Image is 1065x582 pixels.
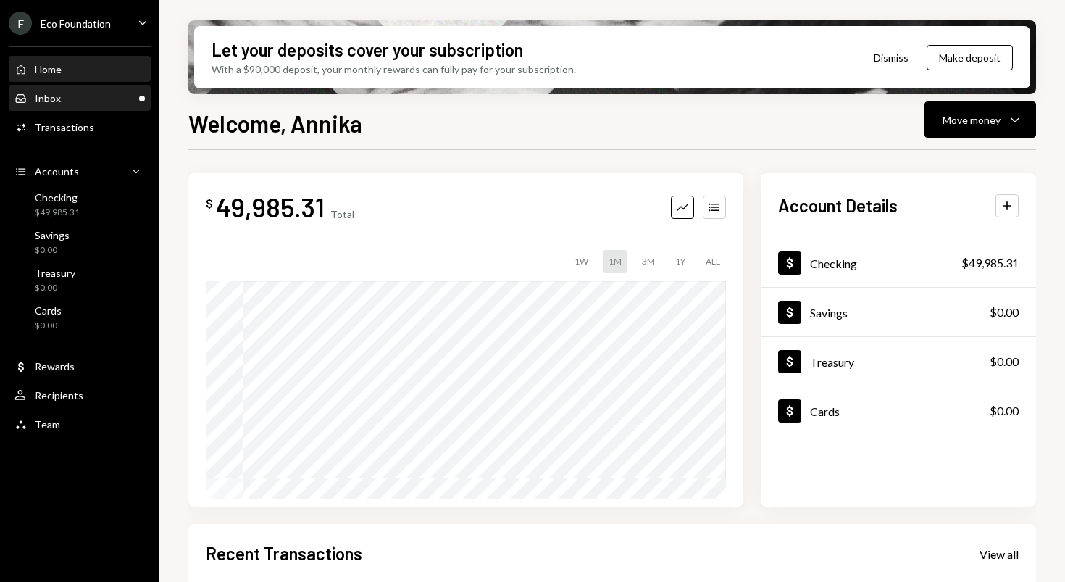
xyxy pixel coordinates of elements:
div: Recipients [35,389,83,402]
div: Savings [35,229,70,241]
div: 1M [603,250,627,273]
div: $ [206,196,213,211]
h1: Welcome, Annika [188,109,362,138]
h2: Recent Transactions [206,541,362,565]
button: Dismiss [856,41,927,75]
div: 3M [636,250,661,273]
div: View all [980,547,1019,562]
a: Team [9,411,151,437]
div: ALL [700,250,726,273]
div: Cards [810,404,840,418]
a: Checking$49,985.31 [9,187,151,222]
a: Savings$0.00 [9,225,151,259]
button: Make deposit [927,45,1013,70]
button: Move money [924,101,1036,138]
div: Home [35,63,62,75]
div: Transactions [35,121,94,133]
a: Checking$49,985.31 [761,238,1036,287]
div: Checking [35,191,80,204]
div: Eco Foundation [41,17,111,30]
div: Treasury [810,355,854,369]
h2: Account Details [778,194,898,217]
a: Cards$0.00 [761,386,1036,435]
div: Accounts [35,165,79,178]
div: $49,985.31 [961,254,1019,272]
a: Recipients [9,382,151,408]
div: 1Y [669,250,691,273]
a: Inbox [9,85,151,111]
div: Let your deposits cover your subscription [212,38,523,62]
div: $0.00 [990,402,1019,420]
div: Move money [943,112,1001,128]
a: Transactions [9,114,151,140]
div: $0.00 [35,244,70,257]
div: Treasury [35,267,75,279]
div: Rewards [35,360,75,373]
div: Inbox [35,92,61,104]
a: Cards$0.00 [9,300,151,335]
div: With a $90,000 deposit, your monthly rewards can fully pay for your subscription. [212,62,576,77]
a: Home [9,56,151,82]
div: $0.00 [990,304,1019,321]
div: $0.00 [35,282,75,294]
div: Checking [810,257,857,270]
a: Rewards [9,353,151,379]
a: Treasury$0.00 [761,337,1036,386]
a: View all [980,546,1019,562]
div: $49,985.31 [35,207,80,219]
div: Cards [35,304,62,317]
div: Savings [810,306,848,320]
div: Total [330,208,354,220]
div: Team [35,418,60,431]
a: Accounts [9,158,151,184]
div: 49,985.31 [216,191,325,223]
a: Treasury$0.00 [9,262,151,297]
a: Savings$0.00 [761,288,1036,336]
div: E [9,12,32,35]
div: $0.00 [35,320,62,332]
div: $0.00 [990,353,1019,370]
div: 1W [569,250,594,273]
